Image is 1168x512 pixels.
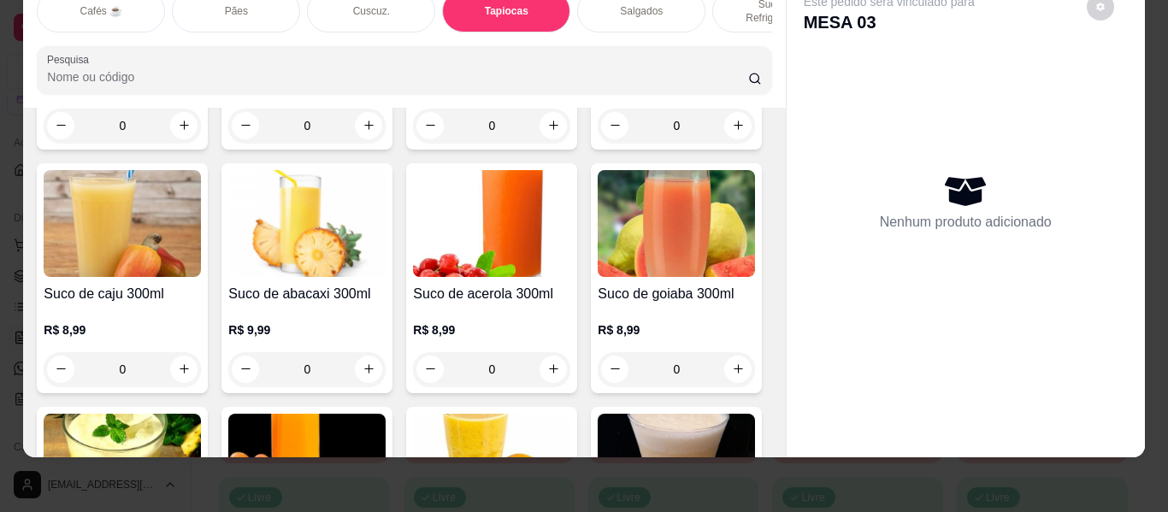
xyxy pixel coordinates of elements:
button: decrease-product-quantity [47,356,74,383]
button: increase-product-quantity [724,112,752,139]
label: Pesquisa [47,52,95,67]
img: product-image [228,170,386,277]
p: Cuscuz. [353,4,390,18]
button: increase-product-quantity [355,356,382,383]
button: decrease-product-quantity [47,112,74,139]
img: product-image [413,170,570,277]
h4: Suco de caju 300ml [44,284,201,304]
button: decrease-product-quantity [416,112,444,139]
button: decrease-product-quantity [601,112,628,139]
p: Cafés ☕ [80,4,122,18]
h4: Suco de abacaxi 300ml [228,284,386,304]
button: decrease-product-quantity [601,356,628,383]
p: R$ 8,99 [598,321,755,338]
button: increase-product-quantity [170,112,198,139]
p: Tapiocas [485,4,528,18]
button: decrease-product-quantity [416,356,444,383]
button: decrease-product-quantity [232,356,259,383]
img: product-image [598,170,755,277]
h4: Suco de acerola 300ml [413,284,570,304]
p: Nenhum produto adicionado [880,212,1052,232]
button: increase-product-quantity [170,356,198,383]
button: increase-product-quantity [355,112,382,139]
p: Pães [225,4,248,18]
button: increase-product-quantity [540,356,567,383]
p: R$ 9,99 [228,321,386,338]
p: R$ 8,99 [44,321,201,338]
img: product-image [44,170,201,277]
input: Pesquisa [47,68,748,85]
button: increase-product-quantity [540,112,567,139]
p: R$ 8,99 [413,321,570,338]
p: MESA 03 [804,10,975,34]
p: Salgados [620,4,663,18]
button: decrease-product-quantity [232,112,259,139]
button: increase-product-quantity [724,356,752,383]
h4: Suco de goiaba 300ml [598,284,755,304]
